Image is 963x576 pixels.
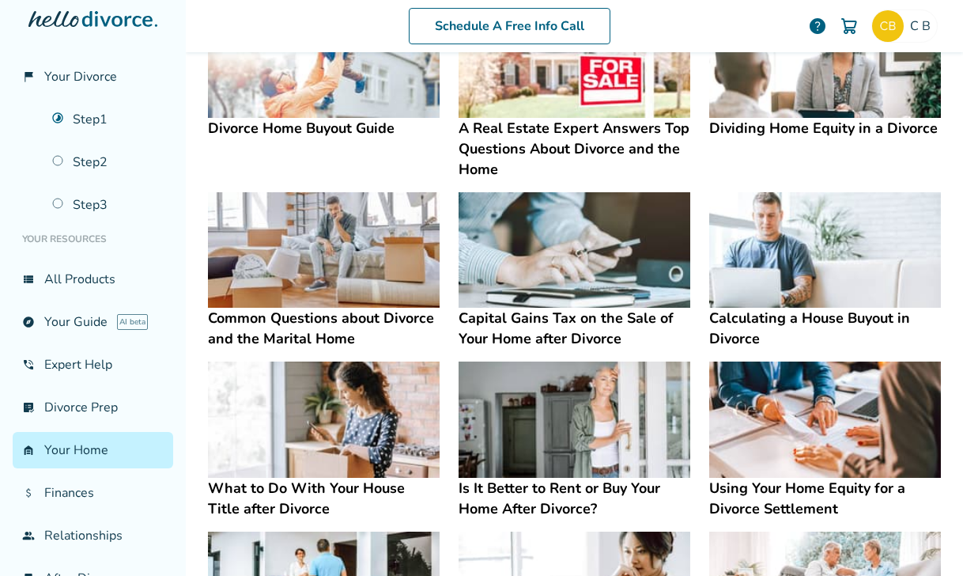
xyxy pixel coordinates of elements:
[13,475,173,511] a: attach_moneyFinances
[22,444,35,457] span: garage_home
[13,223,173,255] li: Your Resources
[208,192,440,350] a: Common Questions about Divorce and the Marital HomeCommon Questions about Divorce and the Marital...
[13,261,173,297] a: view_listAll Products
[459,192,690,350] a: Capital Gains Tax on the Sale of Your Home after DivorceCapital Gains Tax on the Sale of Your Hom...
[840,17,859,36] img: Cart
[910,17,937,35] span: C B
[459,478,690,519] h4: Is It Better to Rent or Buy Your Home After Divorce?
[13,432,173,468] a: garage_homeYour Home
[709,192,941,350] a: Calculating a House Buyout in DivorceCalculating a House Buyout in Divorce
[459,362,690,478] img: Is It Better to Rent or Buy Your Home After Divorce?
[43,144,173,180] a: Step2
[459,308,690,349] h4: Capital Gains Tax on the Sale of Your Home after Divorce
[709,362,941,519] a: Using Your Home Equity for a Divorce SettlementUsing Your Home Equity for a Divorce Settlement
[872,10,904,42] img: cbfoureleven@gmail.com
[13,304,173,340] a: exploreYour GuideAI beta
[43,187,173,223] a: Step3
[22,487,35,499] span: attach_money
[709,2,941,118] img: Dividing Home Equity in a Divorce
[43,101,173,138] a: Step1
[208,478,440,519] h4: What to Do With Your House Title after Divorce
[459,362,690,519] a: Is It Better to Rent or Buy Your Home After Divorce?Is It Better to Rent or Buy Your Home After D...
[459,118,690,180] h4: A Real Estate Expert Answers Top Questions About Divorce and the Home
[22,529,35,542] span: group
[709,478,941,519] h4: Using Your Home Equity for a Divorce Settlement
[22,316,35,328] span: explore
[117,314,148,330] span: AI beta
[13,59,173,95] a: flag_2Your Divorce
[459,2,690,180] a: A Real Estate Expert Answers Top Questions About Divorce and the HomeA Real Estate Expert Answers...
[884,500,963,576] iframe: Chat Widget
[208,308,440,349] h4: Common Questions about Divorce and the Marital Home
[409,8,610,44] a: Schedule A Free Info Call
[208,2,440,118] img: Divorce Home Buyout Guide
[709,118,941,138] h4: Dividing Home Equity in a Divorce
[459,192,690,309] img: Capital Gains Tax on the Sale of Your Home after Divorce
[709,308,941,349] h4: Calculating a House Buyout in Divorce
[808,17,827,36] a: help
[22,273,35,286] span: view_list
[208,118,440,138] h4: Divorce Home Buyout Guide
[208,362,440,478] img: What to Do With Your House Title after Divorce
[13,347,173,383] a: phone_in_talkExpert Help
[22,70,35,83] span: flag_2
[709,2,941,138] a: Dividing Home Equity in a DivorceDividing Home Equity in a Divorce
[459,2,690,118] img: A Real Estate Expert Answers Top Questions About Divorce and the Home
[13,389,173,426] a: list_alt_checkDivorce Prep
[208,2,440,138] a: Divorce Home Buyout GuideDivorce Home Buyout Guide
[208,192,440,309] img: Common Questions about Divorce and the Marital Home
[709,362,941,478] img: Using Your Home Equity for a Divorce Settlement
[22,358,35,371] span: phone_in_talk
[208,362,440,519] a: What to Do With Your House Title after DivorceWhat to Do With Your House Title after Divorce
[44,68,117,85] span: Your Divorce
[22,401,35,414] span: list_alt_check
[709,192,941,309] img: Calculating a House Buyout in Divorce
[13,517,173,554] a: groupRelationships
